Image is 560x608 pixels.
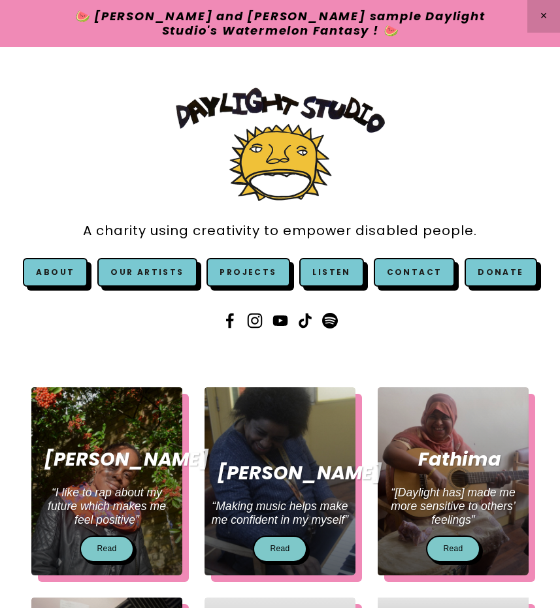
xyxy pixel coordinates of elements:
[426,536,480,562] a: Read
[378,387,529,576] img: fathima playing a guitar
[97,258,197,287] a: Our Artists
[206,258,289,287] a: Projects
[83,216,477,246] a: A charity using creativity to empower disabled people.
[465,258,536,287] a: Donate
[253,536,306,562] a: Read
[312,266,350,278] a: Listen
[36,266,74,278] a: About
[176,88,385,200] img: Daylight Studio
[80,536,133,562] a: Read
[374,258,455,287] a: Contact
